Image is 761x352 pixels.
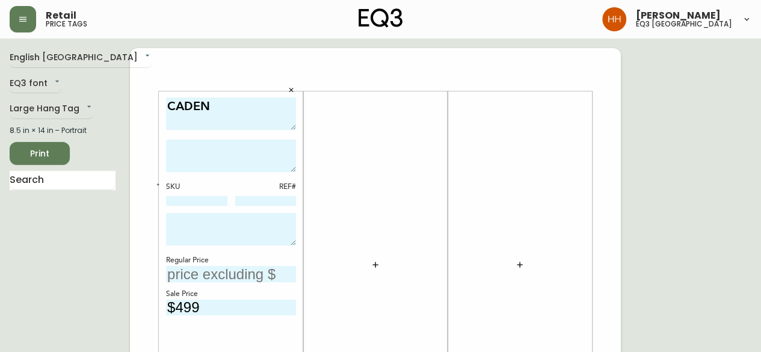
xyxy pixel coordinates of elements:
div: English [GEOGRAPHIC_DATA] [10,48,152,68]
div: SKU [166,182,227,193]
span: [PERSON_NAME] [636,11,721,20]
span: Retail [46,11,76,20]
div: REF# [235,182,297,193]
div: Sale Price [166,289,296,300]
input: price excluding $ [166,266,296,282]
div: Large Hang Tag [10,99,94,119]
div: Regular Price [166,255,296,266]
input: price excluding $ [166,300,296,316]
img: logo [359,8,403,28]
input: Search [10,171,116,190]
img: 6b766095664b4c6b511bd6e414aa3971 [602,7,626,31]
textarea: CADEN [166,97,296,131]
div: EQ3 font [10,74,62,94]
button: Print [10,142,70,165]
h5: price tags [46,20,87,28]
h5: eq3 [GEOGRAPHIC_DATA] [636,20,732,28]
span: Print [19,146,60,161]
div: 8.5 in × 14 in – Portrait [10,125,116,136]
